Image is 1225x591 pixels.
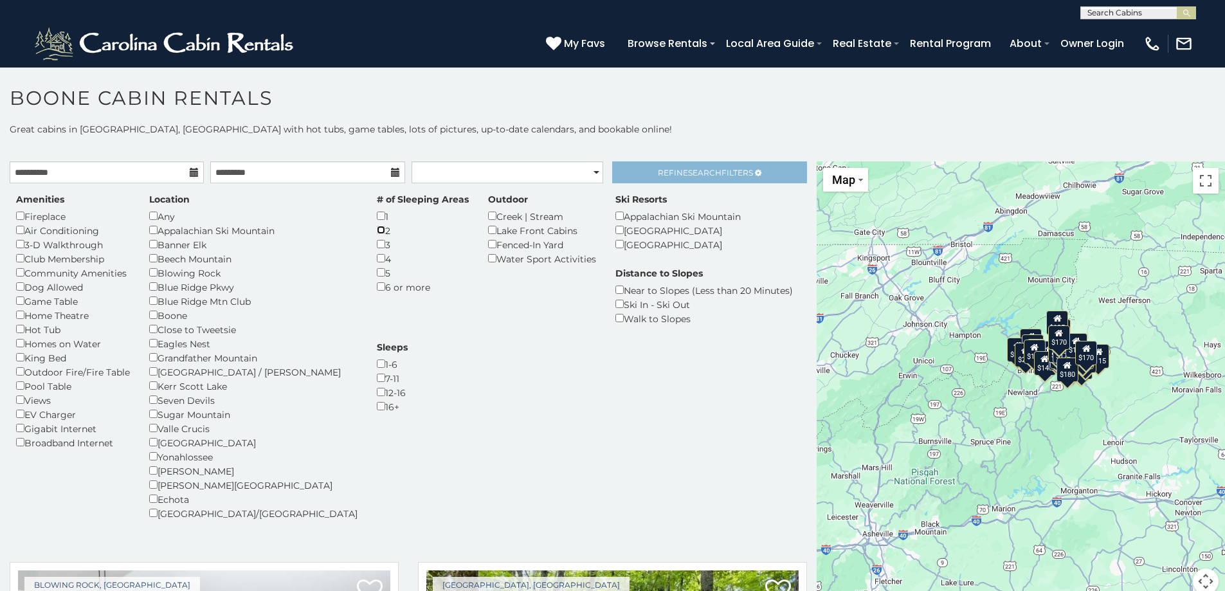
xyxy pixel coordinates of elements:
[32,24,299,63] img: White-1-2.png
[564,35,605,51] span: My Favs
[149,506,358,520] div: [GEOGRAPHIC_DATA]/[GEOGRAPHIC_DATA]
[149,379,358,393] div: Kerr Scott Lake
[149,251,358,266] div: Beech Mountain
[377,385,408,399] div: 12-16
[377,280,469,294] div: 6 or more
[488,237,596,251] div: Fenced-In Yard
[377,266,469,280] div: 5
[720,32,821,55] a: Local Area Guide
[149,350,358,365] div: Grandfather Mountain
[615,223,741,237] div: [GEOGRAPHIC_DATA]
[1054,32,1130,55] a: Owner Login
[16,379,130,393] div: Pool Table
[16,266,130,280] div: Community Amenities
[826,32,898,55] a: Real Estate
[377,341,408,354] label: Sleeps
[16,350,130,365] div: King Bed
[149,478,358,492] div: [PERSON_NAME][GEOGRAPHIC_DATA]
[377,209,469,223] div: 1
[1193,168,1219,194] button: Toggle fullscreen view
[1024,339,1046,363] div: $145
[377,193,469,206] label: # of Sleeping Areas
[149,464,358,478] div: [PERSON_NAME]
[1075,349,1096,373] div: $155
[149,193,190,206] label: Location
[615,311,793,325] div: Walk to Slopes
[1049,345,1071,370] div: $150
[1053,338,1075,363] div: $175
[1003,32,1048,55] a: About
[16,237,130,251] div: 3-D Walkthrough
[149,407,358,421] div: Sugar Mountain
[149,421,358,435] div: Valle Crucis
[615,237,741,251] div: [GEOGRAPHIC_DATA]
[488,251,596,266] div: Water Sport Activities
[1027,338,1045,363] div: $90
[615,193,667,206] label: Ski Resorts
[1007,338,1029,362] div: $170
[1047,310,1069,334] div: $185
[16,421,130,435] div: Gigabit Internet
[1066,332,1087,357] div: $190
[16,336,130,350] div: Homes on Water
[16,280,130,294] div: Dog Allowed
[149,237,358,251] div: Banner Elk
[149,435,358,450] div: [GEOGRAPHIC_DATA]
[16,308,130,322] div: Home Theatre
[1015,342,1037,367] div: $215
[1034,351,1056,376] div: $140
[149,223,358,237] div: Appalachian Ski Mountain
[149,294,358,308] div: Blue Ridge Mtn Club
[658,168,753,177] span: Refine Filters
[377,223,469,237] div: 2
[149,336,358,350] div: Eagles Nest
[1021,328,1042,352] div: $125
[149,266,358,280] div: Blowing Rock
[488,209,596,223] div: Creek | Stream
[16,294,130,308] div: Game Table
[149,280,358,294] div: Blue Ridge Pkwy
[488,193,528,206] label: Outdoor
[149,209,358,223] div: Any
[688,168,721,177] span: Search
[832,173,855,186] span: Map
[16,435,130,450] div: Broadband Internet
[823,168,868,192] button: Change map style
[16,251,130,266] div: Club Membership
[377,237,469,251] div: 3
[149,450,358,464] div: Yonahlossee
[377,251,469,266] div: 4
[16,209,130,223] div: Fireplace
[1076,341,1098,365] div: $170
[149,322,358,336] div: Close to Tweetsie
[1022,334,1044,359] div: $150
[615,267,703,280] label: Distance to Slopes
[488,223,596,237] div: Lake Front Cabins
[16,193,64,206] label: Amenities
[149,365,358,379] div: [GEOGRAPHIC_DATA] / [PERSON_NAME]
[615,209,741,223] div: Appalachian Ski Mountain
[1072,345,1094,369] div: $185
[16,322,130,336] div: Hot Tub
[149,393,358,407] div: Seven Devils
[149,308,358,322] div: Boone
[546,35,608,52] a: My Favs
[1088,344,1110,368] div: $115
[1143,35,1161,53] img: phone-regular-white.png
[16,393,130,407] div: Views
[1175,35,1193,53] img: mail-regular-white.png
[16,223,130,237] div: Air Conditioning
[615,297,793,311] div: Ski In - Ski Out
[149,492,358,506] div: Echota
[16,365,130,379] div: Outdoor Fire/Fire Table
[621,32,714,55] a: Browse Rentals
[903,32,997,55] a: Rental Program
[612,161,806,183] a: RefineSearchFilters
[377,399,408,414] div: 16+
[1048,325,1070,350] div: $170
[1057,358,1078,382] div: $180
[377,371,408,385] div: 7-11
[1071,354,1093,379] div: $140
[615,283,793,297] div: Near to Slopes (Less than 20 Minutes)
[377,357,408,371] div: 1-6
